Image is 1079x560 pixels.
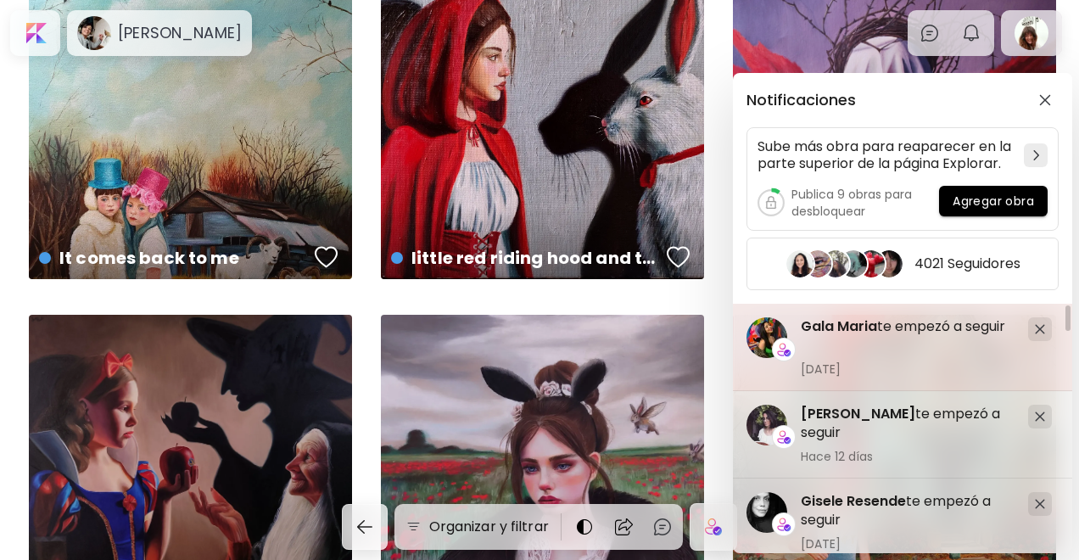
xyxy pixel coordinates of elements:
span: Hace 12 días [801,449,1015,464]
h5: Sube más obra para reaparecer en la parte superior de la página Explorar. [758,138,1017,172]
span: Agregar obra [953,193,1034,210]
span: [PERSON_NAME] [801,404,915,423]
img: chevron [1033,150,1039,160]
span: [DATE] [801,536,1015,552]
h5: te empezó a seguir [801,317,1015,336]
button: Agregar obra [939,186,1048,216]
h5: Notificaciones [746,92,856,109]
h5: te empezó a seguir [801,492,1015,529]
h5: 4021 Seguidores [914,255,1020,272]
h5: Publica 9 obras para desbloquear [791,186,939,220]
button: closeButton [1031,87,1059,114]
a: Agregar obra [939,186,1048,220]
span: Gisele Resende [801,491,906,511]
h5: te empezó a seguir [801,405,1015,442]
span: Gala Maria [801,316,877,336]
img: closeButton [1039,94,1051,106]
span: [DATE] [801,361,1015,377]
